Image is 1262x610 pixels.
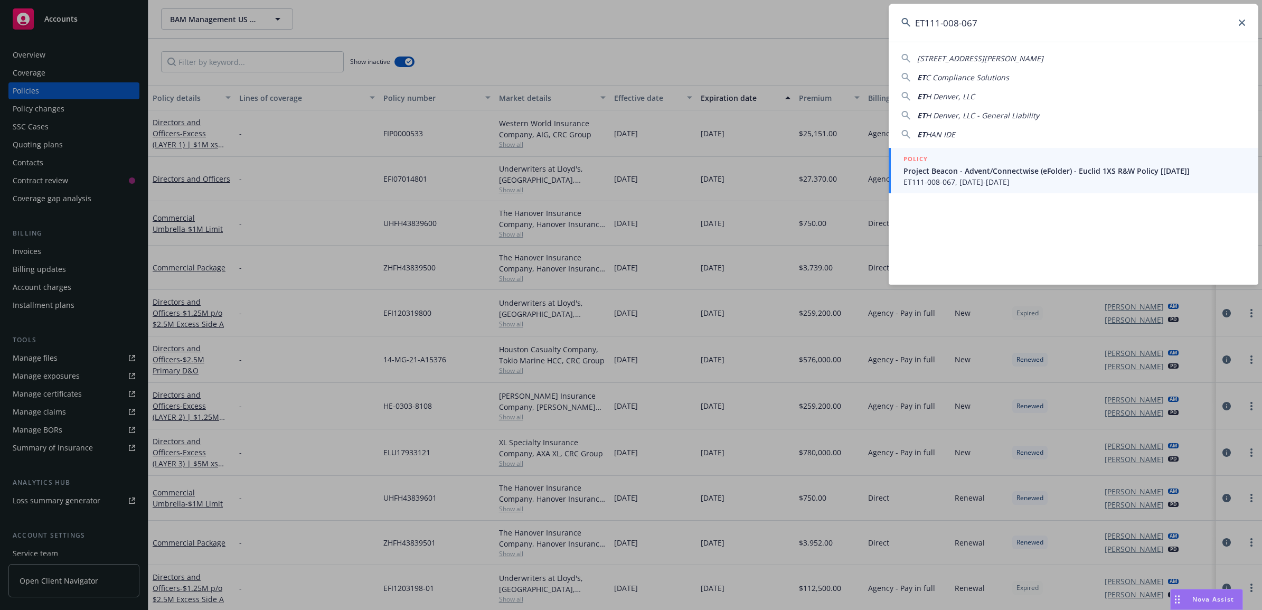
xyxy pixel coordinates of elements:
[926,110,1039,120] span: H Denver, LLC - General Liability
[917,129,926,139] span: ET
[903,165,1246,176] span: Project Beacon - Advent/Connectwise (eFolder) - Euclid 1XS R&W Policy [[DATE]]
[1192,595,1234,604] span: Nova Assist
[889,148,1258,193] a: POLICYProject Beacon - Advent/Connectwise (eFolder) - Euclid 1XS R&W Policy [[DATE]]ET111-008-067...
[917,91,926,101] span: ET
[917,110,926,120] span: ET
[903,176,1246,187] span: ET111-008-067, [DATE]-[DATE]
[926,72,1009,82] span: C Compliance Solutions
[926,91,975,101] span: H Denver, LLC
[1170,589,1243,610] button: Nova Assist
[1171,589,1184,609] div: Drag to move
[889,4,1258,42] input: Search...
[917,53,1043,63] span: [STREET_ADDRESS][PERSON_NAME]
[903,154,928,164] h5: POLICY
[926,129,955,139] span: HAN IDE
[917,72,926,82] span: ET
